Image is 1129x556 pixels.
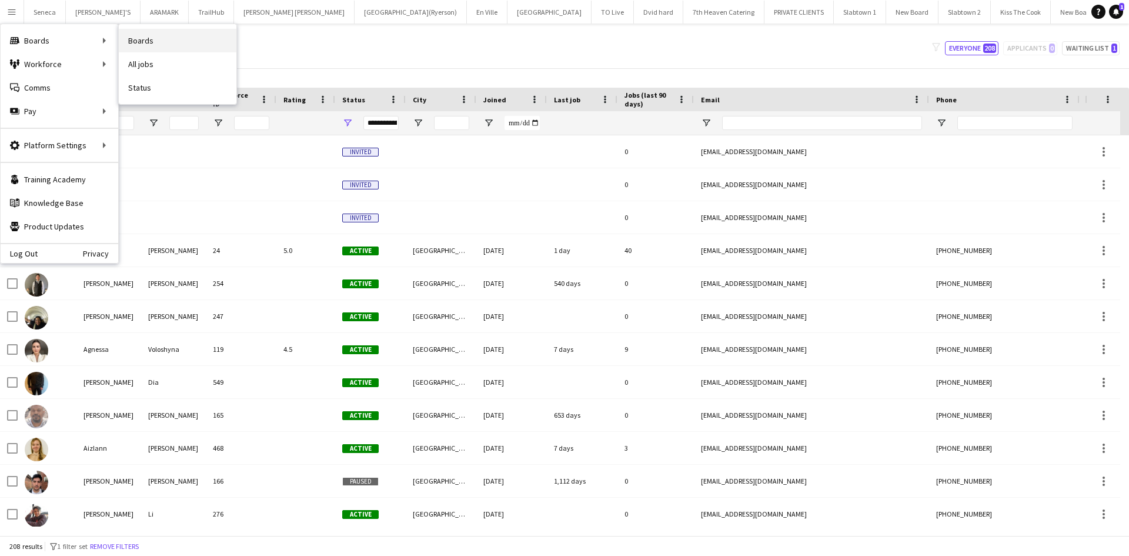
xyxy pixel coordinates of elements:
span: 1 [1111,44,1117,53]
div: 24 [206,234,276,267]
div: Workforce [1,52,118,76]
img: Ahmed Rahman [25,405,48,428]
span: Active [342,444,379,453]
button: Everyone208 [945,41,998,55]
div: [EMAIL_ADDRESS][DOMAIN_NAME] [694,432,929,464]
span: Rating [283,95,306,104]
input: City Filter Input [434,116,469,130]
span: Active [342,378,379,387]
div: 0 [617,168,694,201]
button: Open Filter Menu [413,118,423,128]
div: Pay [1,99,118,123]
div: [PERSON_NAME] [76,300,141,332]
div: [EMAIL_ADDRESS][DOMAIN_NAME] [694,234,929,267]
div: [PERSON_NAME] [141,465,206,497]
a: Boards [119,29,236,52]
input: Last Name Filter Input [169,116,199,130]
button: Open Filter Menu [213,118,223,128]
a: Privacy [83,249,118,258]
div: 7 days [547,333,617,365]
span: Active [342,345,379,354]
span: City [413,95,426,104]
span: Paused [342,477,379,486]
div: 119 [206,333,276,365]
div: [EMAIL_ADDRESS][DOMAIN_NAME] [694,465,929,497]
img: Agnessa Voloshyna [25,339,48,362]
div: [PERSON_NAME] [141,432,206,464]
div: [DATE] [476,300,547,332]
div: 1 day [547,234,617,267]
div: 0 [617,366,694,398]
button: [GEOGRAPHIC_DATA](Ryerson) [355,1,467,24]
div: Boards [1,29,118,52]
div: 254 [206,267,276,299]
span: Joined [483,95,506,104]
span: Active [342,312,379,321]
span: 208 [983,44,996,53]
div: 247 [206,300,276,332]
div: [PHONE_NUMBER] [929,399,1080,431]
img: Adriana da Silva [25,306,48,329]
button: Waiting list1 [1062,41,1120,55]
div: [DATE] [476,399,547,431]
div: [PERSON_NAME] [76,366,141,398]
div: 0 [617,300,694,332]
div: [PERSON_NAME] [76,399,141,431]
div: [PHONE_NUMBER] [929,432,1080,464]
button: Open Filter Menu [148,118,159,128]
a: Comms [1,76,118,99]
div: [PHONE_NUMBER] [929,300,1080,332]
div: Platform Settings [1,134,118,157]
span: Active [342,411,379,420]
div: 468 [206,432,276,464]
button: Open Filter Menu [342,118,353,128]
div: [DATE] [476,234,547,267]
div: 166 [206,465,276,497]
a: All jobs [119,52,236,76]
button: Open Filter Menu [701,118,712,128]
div: 0 [617,201,694,234]
button: TrailHub [189,1,234,24]
span: Last job [554,95,580,104]
div: 4.5 [276,333,335,365]
div: 40 [617,234,694,267]
div: [PERSON_NAME] [141,300,206,332]
div: [EMAIL_ADDRESS][DOMAIN_NAME] [694,267,929,299]
div: [GEOGRAPHIC_DATA] [406,498,476,530]
div: [PHONE_NUMBER] [929,267,1080,299]
input: Joined Filter Input [505,116,540,130]
div: [GEOGRAPHIC_DATA] [406,366,476,398]
div: [EMAIL_ADDRESS][DOMAIN_NAME] [694,135,929,168]
button: PRIVATE CLIENTS [764,1,834,24]
button: Open Filter Menu [483,118,494,128]
img: Alan Gabriel Andrade Lyra [25,471,48,494]
div: [PHONE_NUMBER] [929,498,1080,530]
div: Voloshyna [141,333,206,365]
span: Status [342,95,365,104]
span: Email [701,95,720,104]
button: Remove filters [88,540,141,553]
button: 7th Heaven Catering [683,1,764,24]
div: 653 days [547,399,617,431]
div: 0 [617,267,694,299]
button: Slabtown 1 [834,1,886,24]
button: Seneca [24,1,66,24]
div: Dia [141,366,206,398]
div: [EMAIL_ADDRESS][DOMAIN_NAME] [694,498,929,530]
a: Status [119,76,236,99]
button: ARAMARK [141,1,189,24]
button: Kiss The Cook [991,1,1051,24]
div: [PERSON_NAME] [141,399,206,431]
div: Li [141,498,206,530]
div: [PERSON_NAME] [141,234,206,267]
a: Knowledge Base [1,191,118,215]
div: [EMAIL_ADDRESS][DOMAIN_NAME] [694,168,929,201]
div: [EMAIL_ADDRESS][DOMAIN_NAME] [694,201,929,234]
div: [EMAIL_ADDRESS][DOMAIN_NAME] [694,333,929,365]
img: Aizlann Rieck [25,438,48,461]
span: 1 filter set [57,542,88,551]
div: [GEOGRAPHIC_DATA] [406,300,476,332]
button: [PERSON_NAME] [PERSON_NAME] [234,1,355,24]
div: [PHONE_NUMBER] [929,234,1080,267]
a: 1 [1109,5,1123,19]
